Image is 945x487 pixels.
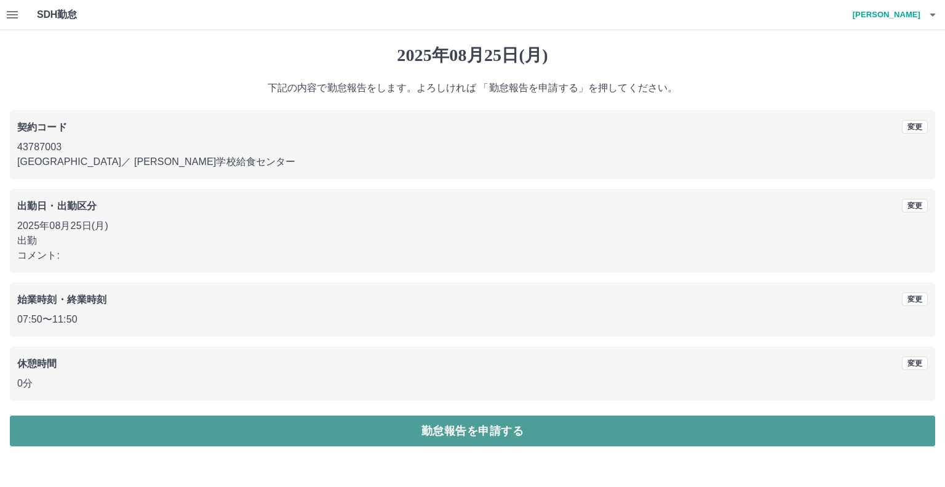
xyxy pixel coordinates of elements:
[902,199,928,212] button: 変更
[17,312,928,327] p: 07:50 〜 11:50
[17,376,928,391] p: 0分
[902,292,928,306] button: 変更
[902,120,928,134] button: 変更
[10,416,935,446] button: 勤怠報告を申請する
[17,233,928,248] p: 出勤
[17,201,97,211] b: 出勤日・出勤区分
[17,294,106,305] b: 始業時刻・終業時刻
[17,140,928,155] p: 43787003
[10,45,935,66] h1: 2025年08月25日(月)
[17,358,57,369] b: 休憩時間
[17,248,928,263] p: コメント:
[17,122,67,132] b: 契約コード
[902,356,928,370] button: 変更
[17,155,928,169] p: [GEOGRAPHIC_DATA] ／ [PERSON_NAME]学校給食センター
[10,81,935,95] p: 下記の内容で勤怠報告をします。よろしければ 「勤怠報告を申請する」を押してください。
[17,219,928,233] p: 2025年08月25日(月)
